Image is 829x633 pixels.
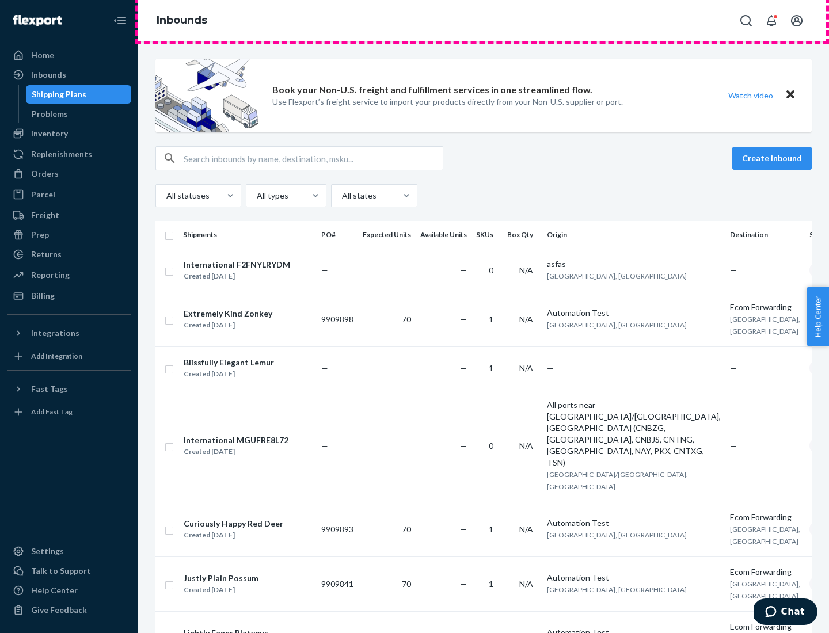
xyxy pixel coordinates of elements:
[147,4,216,37] ol: breadcrumbs
[489,363,493,373] span: 1
[7,403,131,421] a: Add Fast Tag
[519,524,533,534] span: N/A
[519,441,533,451] span: N/A
[547,258,721,270] div: asfas
[547,572,721,584] div: Automation Test
[730,579,800,600] span: [GEOGRAPHIC_DATA], [GEOGRAPHIC_DATA]
[725,221,805,249] th: Destination
[31,327,79,339] div: Integrations
[31,565,91,577] div: Talk to Support
[321,441,328,451] span: —
[256,190,257,201] input: All types
[32,108,68,120] div: Problems
[489,265,493,275] span: 0
[31,351,82,361] div: Add Integration
[7,145,131,163] a: Replenishments
[732,147,812,170] button: Create inbound
[165,190,166,201] input: All statuses
[272,96,623,108] p: Use Flexport’s freight service to import your products directly from your Non-U.S. supplier or port.
[321,363,328,373] span: —
[547,585,687,594] span: [GEOGRAPHIC_DATA], [GEOGRAPHIC_DATA]
[178,221,317,249] th: Shipments
[184,573,258,584] div: Justly Plain Possum
[31,604,87,616] div: Give Feedback
[754,598,817,627] iframe: Opens a widget where you can chat to one of our agents
[184,434,288,446] div: International MGUFRE8L72
[785,9,808,32] button: Open account menu
[460,441,467,451] span: —
[31,229,49,241] div: Prep
[184,357,274,368] div: Blissfully Elegant Lemur
[730,363,737,373] span: —
[7,124,131,143] a: Inventory
[31,546,64,557] div: Settings
[519,265,533,275] span: N/A
[547,399,721,468] div: All ports near [GEOGRAPHIC_DATA]/[GEOGRAPHIC_DATA], [GEOGRAPHIC_DATA] (CNBZG, [GEOGRAPHIC_DATA], ...
[7,287,131,305] a: Billing
[184,147,443,170] input: Search inbounds by name, destination, msku...
[358,221,416,249] th: Expected Units
[317,221,358,249] th: PO#
[730,566,800,578] div: Ecom Forwarding
[31,209,59,221] div: Freight
[460,314,467,324] span: —
[184,368,274,380] div: Created [DATE]
[32,89,86,100] div: Shipping Plans
[7,266,131,284] a: Reporting
[730,525,800,546] span: [GEOGRAPHIC_DATA], [GEOGRAPHIC_DATA]
[402,314,411,324] span: 70
[7,226,131,244] a: Prep
[807,287,829,346] span: Help Center
[31,128,68,139] div: Inventory
[108,9,131,32] button: Close Navigation
[735,9,758,32] button: Open Search Box
[31,148,92,160] div: Replenishments
[184,308,272,319] div: Extremely Kind Zonkey
[460,363,467,373] span: —
[519,314,533,324] span: N/A
[157,14,207,26] a: Inbounds
[471,221,503,249] th: SKUs
[31,49,54,61] div: Home
[783,87,798,104] button: Close
[402,579,411,589] span: 70
[460,579,467,589] span: —
[7,601,131,619] button: Give Feedback
[31,585,78,596] div: Help Center
[7,66,131,84] a: Inbounds
[547,363,554,373] span: —
[341,190,342,201] input: All states
[26,85,132,104] a: Shipping Plans
[184,584,258,596] div: Created [DATE]
[547,517,721,529] div: Automation Test
[460,265,467,275] span: —
[730,621,800,632] div: Ecom Forwarding
[542,221,725,249] th: Origin
[317,502,358,556] td: 9909893
[31,269,70,281] div: Reporting
[184,529,283,541] div: Created [DATE]
[7,206,131,224] a: Freight
[7,347,131,365] a: Add Integration
[7,542,131,560] a: Settings
[317,556,358,611] td: 9909841
[730,265,737,275] span: —
[184,446,288,457] div: Created [DATE]
[547,307,721,319] div: Automation Test
[7,380,131,398] button: Fast Tags
[416,221,471,249] th: Available Units
[7,562,131,580] button: Talk to Support
[503,221,542,249] th: Box Qty
[730,441,737,451] span: —
[31,189,55,200] div: Parcel
[730,315,800,335] span: [GEOGRAPHIC_DATA], [GEOGRAPHIC_DATA]
[31,290,55,302] div: Billing
[7,46,131,64] a: Home
[184,518,283,529] div: Curiously Happy Red Deer
[184,259,290,270] div: International F2FNYLRYDM
[721,87,781,104] button: Watch video
[184,270,290,282] div: Created [DATE]
[7,245,131,264] a: Returns
[26,105,132,123] a: Problems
